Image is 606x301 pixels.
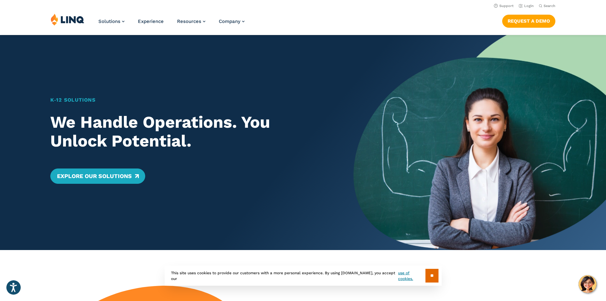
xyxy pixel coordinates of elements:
[98,18,125,24] a: Solutions
[539,4,555,8] button: Open Search Bar
[98,18,120,24] span: Solutions
[138,18,164,24] a: Experience
[502,15,555,27] a: Request a Demo
[502,13,555,27] nav: Button Navigation
[165,266,442,286] div: This site uses cookies to provide our customers with a more personal experience. By using [DOMAIN...
[579,275,596,293] button: Hello, have a question? Let’s chat.
[51,13,84,25] img: LINQ | K‑12 Software
[353,35,606,250] img: Home Banner
[98,13,245,34] nav: Primary Navigation
[177,18,201,24] span: Resources
[50,96,329,104] h1: K‑12 Solutions
[219,18,245,24] a: Company
[219,18,240,24] span: Company
[177,18,205,24] a: Resources
[494,4,514,8] a: Support
[519,4,534,8] a: Login
[50,168,145,184] a: Explore Our Solutions
[544,4,555,8] span: Search
[50,113,329,151] h2: We Handle Operations. You Unlock Potential.
[398,270,425,282] a: use of cookies.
